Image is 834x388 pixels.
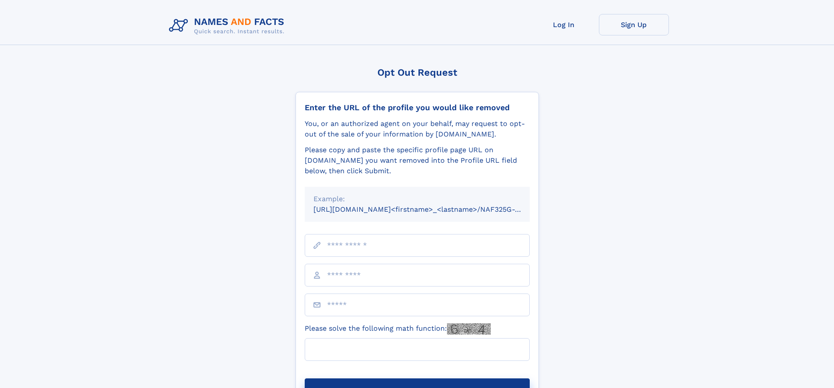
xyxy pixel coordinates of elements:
[305,103,530,112] div: Enter the URL of the profile you would like removed
[305,119,530,140] div: You, or an authorized agent on your behalf, may request to opt-out of the sale of your informatio...
[313,205,546,213] small: [URL][DOMAIN_NAME]<firstname>_<lastname>/NAF325G-xxxxxxxx
[529,14,599,35] a: Log In
[296,67,539,78] div: Opt Out Request
[165,14,292,38] img: Logo Names and Facts
[305,145,530,176] div: Please copy and paste the specific profile page URL on [DOMAIN_NAME] you want removed into the Pr...
[313,194,521,204] div: Example:
[305,323,491,335] label: Please solve the following math function:
[599,14,669,35] a: Sign Up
